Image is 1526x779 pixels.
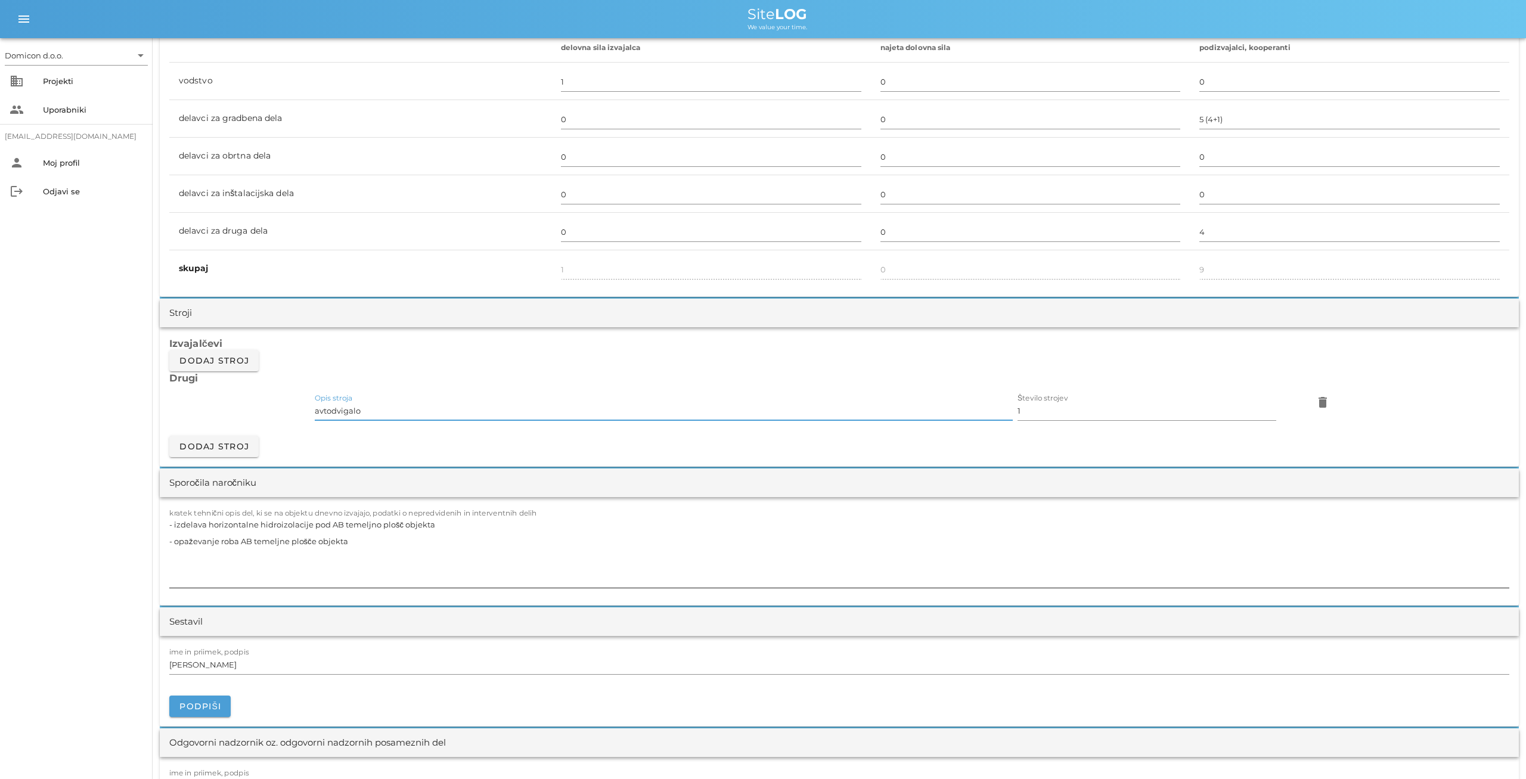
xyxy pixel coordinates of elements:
[169,337,1509,350] h3: Izvajalčevi
[880,110,1181,129] input: 0
[1199,147,1500,166] input: 0
[880,72,1181,91] input: 0
[10,74,24,88] i: business
[43,158,143,167] div: Moj profil
[43,105,143,114] div: Uporabniki
[169,436,259,457] button: Dodaj stroj
[1018,394,1068,403] label: Število strojev
[1199,72,1500,91] input: 0
[169,615,203,629] div: Sestavil
[169,696,231,717] button: Podpiši
[551,34,871,63] th: delovna sila izvajalca
[561,147,861,166] input: 0
[561,222,861,241] input: 0
[169,63,551,100] td: vodstvo
[10,103,24,117] i: people
[561,185,861,204] input: 0
[169,306,192,320] div: Stroji
[10,156,24,170] i: person
[1199,110,1500,129] input: 0
[871,34,1190,63] th: najeta dolovna sila
[748,23,807,31] span: We value your time.
[10,184,24,198] i: logout
[17,12,31,26] i: menu
[1199,222,1500,241] input: 0
[169,175,551,213] td: delavci za inštalacijska dela
[5,50,63,61] div: Domicon d.o.o.
[169,213,551,250] td: delavci za druga dela
[169,509,537,518] label: kratek tehnični opis del, ki se na objektu dnevno izvajajo, podatki o nepredvidenih in interventn...
[169,371,1509,384] h3: Drugi
[1356,650,1526,779] iframe: Chat Widget
[179,701,221,712] span: Podpiši
[169,648,249,657] label: ime in priimek, podpis
[1356,650,1526,779] div: Pripomoček za klepet
[169,476,256,490] div: Sporočila naročniku
[179,263,209,274] b: skupaj
[43,187,143,196] div: Odjavi se
[748,5,807,23] span: Site
[561,72,861,91] input: 0
[169,138,551,175] td: delavci za obrtna dela
[5,46,148,65] div: Domicon d.o.o.
[179,355,249,366] span: Dodaj stroj
[315,394,352,403] label: Opis stroja
[169,769,249,778] label: ime in priimek, podpis
[880,147,1181,166] input: 0
[775,5,807,23] b: LOG
[1199,185,1500,204] input: 0
[561,110,861,129] input: 0
[134,48,148,63] i: arrow_drop_down
[169,350,259,371] button: Dodaj stroj
[43,76,143,86] div: Projekti
[1316,395,1330,409] i: delete
[880,222,1181,241] input: 0
[169,736,446,750] div: Odgovorni nadzornik oz. odgovorni nadzornih posameznih del
[880,185,1181,204] input: 0
[1190,34,1509,63] th: podizvajalci, kooperanti
[179,441,249,452] span: Dodaj stroj
[169,100,551,138] td: delavci za gradbena dela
